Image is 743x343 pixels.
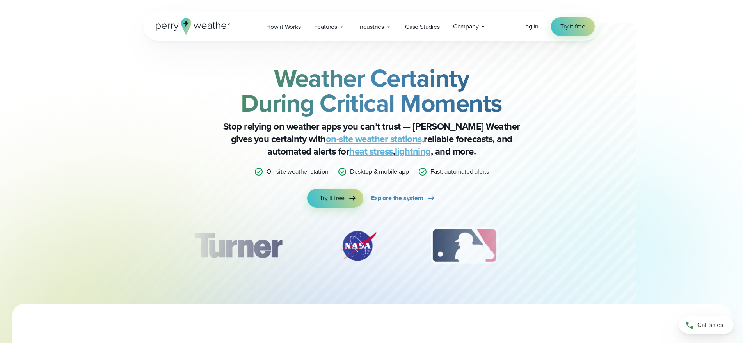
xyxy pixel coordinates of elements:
span: How it Works [266,22,301,32]
a: Explore the system [371,189,435,208]
a: Log in [522,22,539,31]
p: Stop relying on weather apps you can’t trust — [PERSON_NAME] Weather gives you certainty with rel... [215,120,528,158]
div: 4 of 12 [543,226,606,265]
img: NASA.svg [331,226,386,265]
a: Try it free [307,189,363,208]
p: On-site weather station [267,167,328,176]
img: PGA.svg [543,226,606,265]
a: heat stress [349,144,393,158]
span: Company [453,22,479,31]
a: Call sales [679,316,734,334]
div: 1 of 12 [183,226,293,265]
span: Case Studies [405,22,440,32]
span: Features [314,22,337,32]
img: Turner-Construction_1.svg [183,226,293,265]
span: Try it free [320,194,345,203]
span: Try it free [560,22,585,31]
span: Call sales [697,320,723,330]
p: Fast, automated alerts [430,167,489,176]
a: Try it free [551,17,595,36]
p: Desktop & mobile app [350,167,409,176]
strong: Weather Certainty During Critical Moments [241,60,502,121]
span: Explore the system [371,194,423,203]
img: MLB.svg [423,226,505,265]
div: 3 of 12 [423,226,505,265]
a: lightning [395,144,431,158]
a: How it Works [260,19,308,35]
a: on-site weather stations, [326,132,424,146]
a: Case Studies [398,19,446,35]
div: 2 of 12 [331,226,386,265]
div: slideshow [183,226,560,269]
span: Industries [358,22,384,32]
